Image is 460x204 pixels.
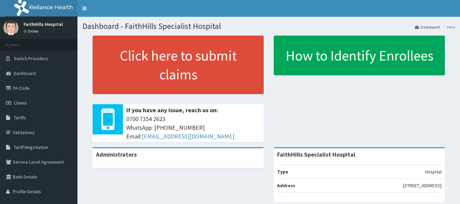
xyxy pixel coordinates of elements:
a: Online [24,29,40,34]
h1: Dashboard - FaithHills Specialist Hospital [83,22,455,31]
p: FaithHills Hospital [24,22,63,27]
span: 0700 7354 2623 WhatsApp: [PHONE_NUMBER] Email: [126,115,260,140]
span: Tariffs [14,115,26,121]
b: Type [277,169,288,175]
a: How to Identify Enrollees [274,36,445,75]
span: Dashboard [14,70,36,76]
a: [EMAIL_ADDRESS][DOMAIN_NAME] [142,132,234,140]
span: Tariff Negotiation [14,144,48,150]
span: Claims [14,100,27,106]
b: If you have any issue, reach us on: [126,106,218,114]
b: Address [277,182,295,189]
b: Administrators [96,151,137,158]
span: Switch Providers [14,55,48,62]
strong: FaithHills Specialist Hospital [277,151,355,158]
p: Hospital [425,168,441,175]
p: [STREET_ADDRESS] [403,182,441,189]
img: User Image [3,20,19,35]
a: Click here to submit claims [93,36,264,94]
li: Here [440,24,455,30]
a: Dashboard [415,24,440,30]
